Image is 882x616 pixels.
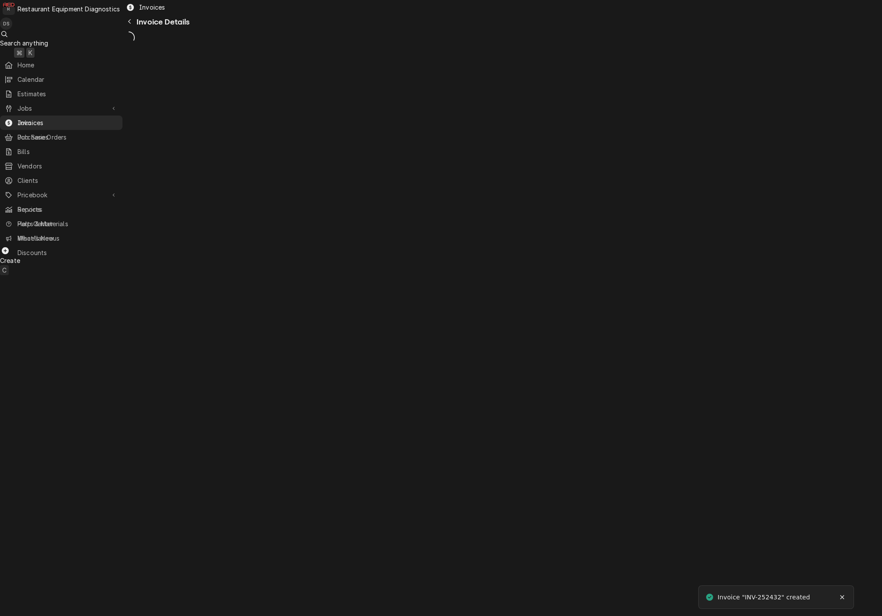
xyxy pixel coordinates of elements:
span: Estimates [17,89,118,98]
span: Purchase Orders [17,133,118,142]
span: Calendar [17,75,118,84]
span: ⌘ [16,48,22,57]
span: Home [17,60,118,70]
span: Help Center [17,219,117,228]
span: Bills [17,147,118,156]
span: Vendors [17,161,118,171]
span: Pricebook [17,190,105,199]
div: Restaurant Equipment Diagnostics [17,4,120,14]
span: Discounts [17,248,118,257]
button: Navigate back [122,14,136,28]
div: R [3,3,15,15]
span: Clients [17,176,118,185]
span: Invoices [17,118,118,127]
span: C [2,266,7,275]
div: Restaurant Equipment Diagnostics's Avatar [3,3,15,15]
span: K [28,48,32,57]
span: Reports [17,205,118,214]
div: Invoice "INV-252432" created [717,593,811,602]
span: Loading... [122,30,135,45]
span: Invoice Details [136,17,189,26]
span: What's New [17,234,117,243]
span: Jobs [17,104,105,113]
span: Invoices [139,3,165,12]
